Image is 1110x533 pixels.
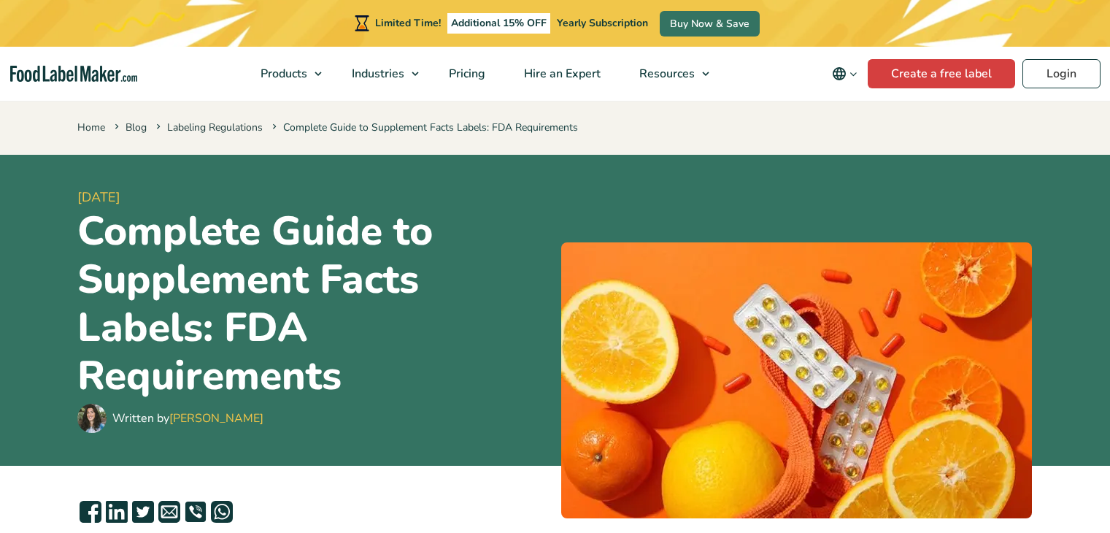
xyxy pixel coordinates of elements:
span: Resources [635,66,696,82]
span: Additional 15% OFF [447,13,550,34]
span: Limited Time! [375,16,441,30]
a: Food Label Maker homepage [10,66,137,83]
span: [DATE] [77,188,550,207]
a: Products [242,47,329,101]
button: Change language [822,59,868,88]
a: Buy Now & Save [660,11,760,37]
span: Hire an Expert [520,66,602,82]
span: Industries [347,66,406,82]
a: Pricing [430,47,501,101]
span: Yearly Subscription [557,16,648,30]
a: Hire an Expert [505,47,617,101]
a: Home [77,120,105,134]
a: Resources [620,47,717,101]
a: Industries [333,47,426,101]
span: Pricing [444,66,487,82]
div: Written by [112,410,263,427]
a: [PERSON_NAME] [169,410,263,426]
a: Create a free label [868,59,1015,88]
a: Blog [126,120,147,134]
h1: Complete Guide to Supplement Facts Labels: FDA Requirements [77,207,550,400]
a: Login [1022,59,1101,88]
span: Complete Guide to Supplement Facts Labels: FDA Requirements [269,120,578,134]
a: Labeling Regulations [167,120,263,134]
span: Products [256,66,309,82]
img: Maria Abi Hanna - Food Label Maker [77,404,107,433]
